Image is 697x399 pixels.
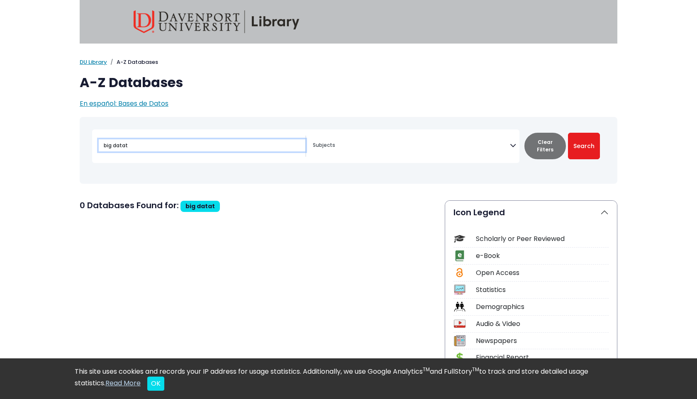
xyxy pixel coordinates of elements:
[313,143,510,149] textarea: Search
[445,201,617,224] button: Icon Legend
[472,366,479,373] sup: TM
[454,301,465,312] img: Icon Demographics
[75,367,622,391] div: This site uses cookies and records your IP address for usage statistics. Additionally, we use Goo...
[476,285,609,295] div: Statistics
[476,336,609,346] div: Newspapers
[423,366,430,373] sup: TM
[454,335,465,346] img: Icon Newspapers
[147,377,164,391] button: Close
[80,117,617,184] nav: Search filters
[454,284,465,295] img: Icon Statistics
[454,267,465,278] img: Icon Open Access
[454,250,465,261] img: Icon e-Book
[476,353,609,363] div: Financial Report
[105,378,141,388] a: Read More
[80,99,168,108] a: En español: Bases de Datos
[476,268,609,278] div: Open Access
[476,302,609,312] div: Demographics
[80,58,617,66] nav: breadcrumb
[80,58,107,66] a: DU Library
[454,318,465,329] img: Icon Audio & Video
[476,251,609,261] div: e-Book
[80,75,617,90] h1: A-Z Databases
[80,199,179,211] span: 0 Databases Found for:
[134,10,300,33] img: Davenport University Library
[568,133,600,159] button: Submit for Search Results
[454,233,465,244] img: Icon Scholarly or Peer Reviewed
[524,133,566,159] button: Clear Filters
[454,352,465,363] img: Icon Financial Report
[476,234,609,244] div: Scholarly or Peer Reviewed
[107,58,158,66] li: A-Z Databases
[476,319,609,329] div: Audio & Video
[185,202,215,210] span: big datat
[99,139,305,151] input: Search database by title or keyword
